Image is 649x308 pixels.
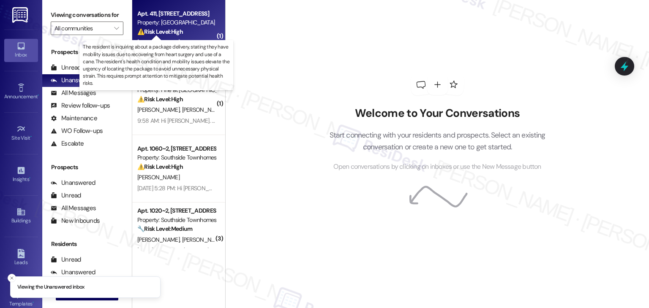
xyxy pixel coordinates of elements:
span: • [30,134,32,140]
span: [PERSON_NAME] [137,236,182,243]
div: Unanswered [51,268,95,277]
a: Site Visit • [4,122,38,145]
h2: Welcome to Your Conversations [316,107,558,120]
div: Escalate [51,139,84,148]
strong: 🔧 Risk Level: Medium [137,225,192,232]
p: The resident is inquiring about a package delivery, stating they have mobility issues due to reco... [83,43,230,87]
div: Property: Southside Townhomes [137,153,215,162]
div: Unread [51,255,81,264]
span: • [29,175,30,181]
span: [PERSON_NAME] [182,106,224,113]
div: Prospects [42,163,132,172]
div: Unanswered [51,76,95,85]
div: Unread [51,191,81,200]
div: Property: [GEOGRAPHIC_DATA] [137,18,215,27]
div: Unanswered [51,178,95,187]
div: Prospects + Residents [42,48,132,57]
div: [DATE] 5:28 PM: Hi [PERSON_NAME], My ac might need to be checked again..it was blowing cool but n... [137,184,453,192]
strong: ⚠️ Risk Level: High [137,163,183,170]
div: All Messages [51,204,96,213]
a: Inbox [4,39,38,62]
div: New Inbounds [51,216,100,225]
div: WO Follow-ups [51,127,103,135]
i:  [114,25,119,32]
div: Property: Southside Townhomes [137,216,215,224]
span: [PERSON_NAME] [137,38,180,46]
label: Viewing conversations for [51,8,123,22]
div: Review follow-ups [51,101,110,110]
img: ResiDesk Logo [12,7,30,23]
span: • [33,300,34,305]
div: 9:58 AM: Hi [PERSON_NAME]. Our WiFi is out. I've tried restarting the router but it's still not w... [137,117,375,124]
p: Start connecting with your residents and prospects. Select an existing conversation or create a n... [316,129,558,153]
div: All Messages [51,89,96,97]
span: Open conversations by clicking on inboxes or use the New Message button [333,162,541,172]
div: Apt. 411, [STREET_ADDRESS] [137,9,215,18]
div: Maintenance [51,114,97,123]
a: Insights • [4,163,38,186]
div: Residents [42,240,132,249]
input: All communities [55,22,110,35]
span: • [38,92,39,98]
div: [DATE] at 9:47 PM: (An Image) [137,246,210,254]
span: [PERSON_NAME] [182,236,224,243]
span: [PERSON_NAME] [137,106,182,113]
button: Close toast [8,274,16,282]
div: Apt. 1020~2, [STREET_ADDRESS] [137,206,215,215]
strong: ⚠️ Risk Level: High [137,28,183,35]
div: Apt. 1060~2, [STREET_ADDRESS] [137,144,215,153]
a: Leads [4,246,38,269]
a: Buildings [4,205,38,227]
strong: ⚠️ Risk Level: High [137,95,183,103]
div: Property: Pine at [GEOGRAPHIC_DATA] [137,86,215,95]
p: Viewing the Unanswered inbox [17,284,85,291]
span: [PERSON_NAME] [137,173,180,181]
div: Unread [51,63,81,72]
